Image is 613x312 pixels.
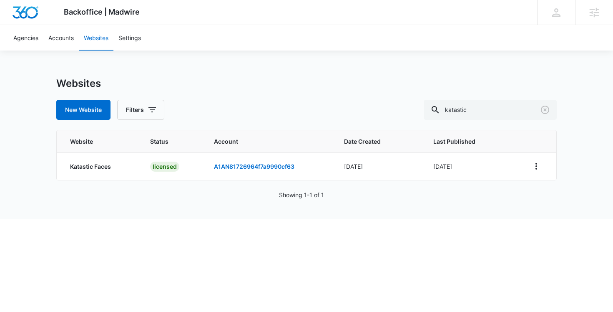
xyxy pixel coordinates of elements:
span: Status [150,137,194,146]
a: Agencies [8,25,43,51]
button: Filters [117,100,164,120]
span: Last Published [433,137,497,146]
span: Backoffice | Madwire [64,8,140,16]
button: Clear [538,103,552,117]
a: A1AN81726964f7a9990cf63 [214,163,294,170]
a: Settings [113,25,146,51]
button: View More [530,160,543,173]
span: Website [70,137,118,146]
p: Katastic Faces [70,162,130,171]
a: Accounts [43,25,79,51]
input: Search [424,100,557,120]
h1: Websites [56,77,101,90]
p: Showing 1-1 of 1 [279,190,324,199]
span: Date Created [344,137,401,146]
div: licensed [150,162,179,172]
td: [DATE] [334,152,423,180]
span: Account [214,137,324,146]
button: New Website [56,100,111,120]
td: [DATE] [423,152,520,180]
a: Websites [79,25,113,51]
